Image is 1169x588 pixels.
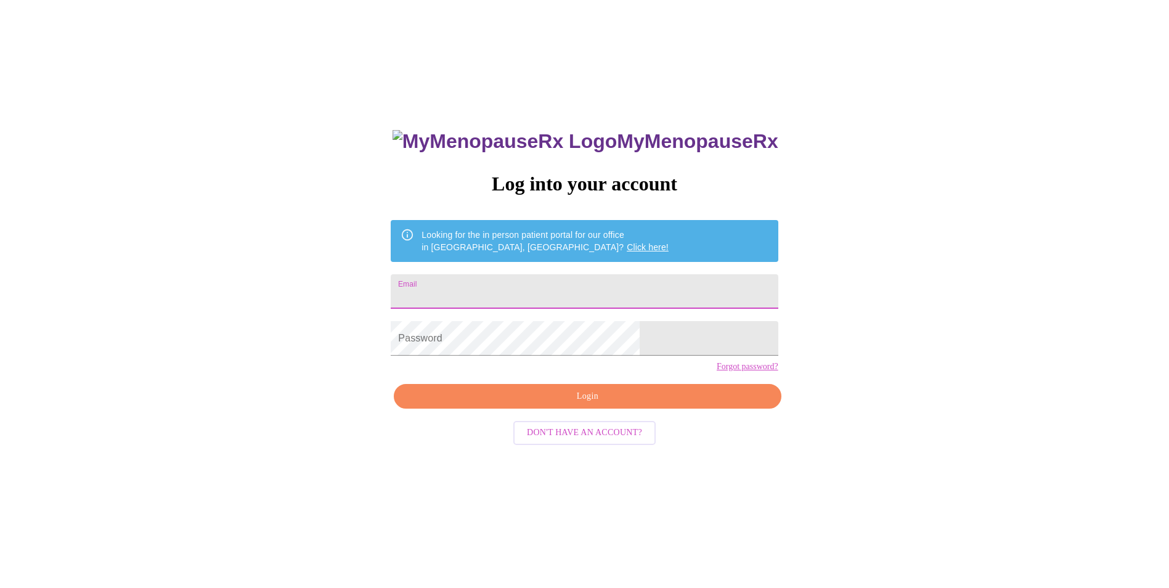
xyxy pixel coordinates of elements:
[391,173,778,195] h3: Log into your account
[394,384,781,409] button: Login
[513,421,656,445] button: Don't have an account?
[717,362,778,372] a: Forgot password?
[393,130,617,153] img: MyMenopauseRx Logo
[422,224,669,258] div: Looking for the in person patient portal for our office in [GEOGRAPHIC_DATA], [GEOGRAPHIC_DATA]?
[408,389,767,404] span: Login
[393,130,778,153] h3: MyMenopauseRx
[627,242,669,252] a: Click here!
[510,427,659,437] a: Don't have an account?
[527,425,642,441] span: Don't have an account?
